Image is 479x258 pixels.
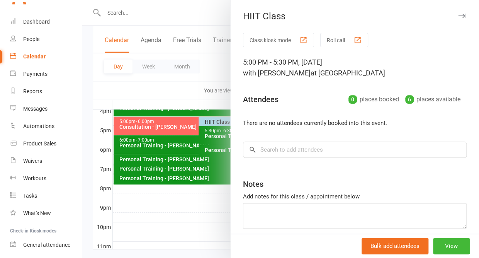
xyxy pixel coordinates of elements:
a: Messages [10,100,82,118]
input: Search to add attendees [243,142,467,158]
a: What's New [10,205,82,222]
div: Payments [23,71,48,77]
a: Dashboard [10,13,82,31]
a: Product Sales [10,135,82,152]
div: 6 [405,95,414,104]
div: People [23,36,39,42]
a: Tasks [10,187,82,205]
div: 5:00 PM - 5:30 PM, [DATE] [243,57,467,79]
button: Roll call [320,33,368,47]
div: places booked [348,94,399,105]
div: Dashboard [23,19,50,25]
div: General attendance [23,242,70,248]
button: Class kiosk mode [243,33,314,47]
a: Calendar [10,48,82,65]
a: Automations [10,118,82,135]
a: General attendance kiosk mode [10,236,82,254]
a: Payments [10,65,82,83]
div: Automations [23,123,54,129]
span: with [PERSON_NAME] [243,69,311,77]
span: at [GEOGRAPHIC_DATA] [311,69,385,77]
div: Product Sales [23,140,56,147]
div: Workouts [23,175,46,181]
a: Reports [10,83,82,100]
a: People [10,31,82,48]
div: Notes [243,179,263,190]
div: Reports [23,88,42,94]
div: Attendees [243,94,279,105]
div: places available [405,94,460,105]
div: Calendar [23,53,46,60]
div: Messages [23,106,48,112]
li: There are no attendees currently booked into this event. [243,118,467,128]
a: Waivers [10,152,82,170]
div: Add notes for this class / appointment below [243,192,467,201]
a: Workouts [10,170,82,187]
div: Tasks [23,193,37,199]
div: 0 [348,95,357,104]
div: What's New [23,210,51,216]
button: Bulk add attendees [362,238,428,254]
div: HIIT Class [231,11,479,22]
button: View [433,238,470,254]
div: Waivers [23,158,42,164]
